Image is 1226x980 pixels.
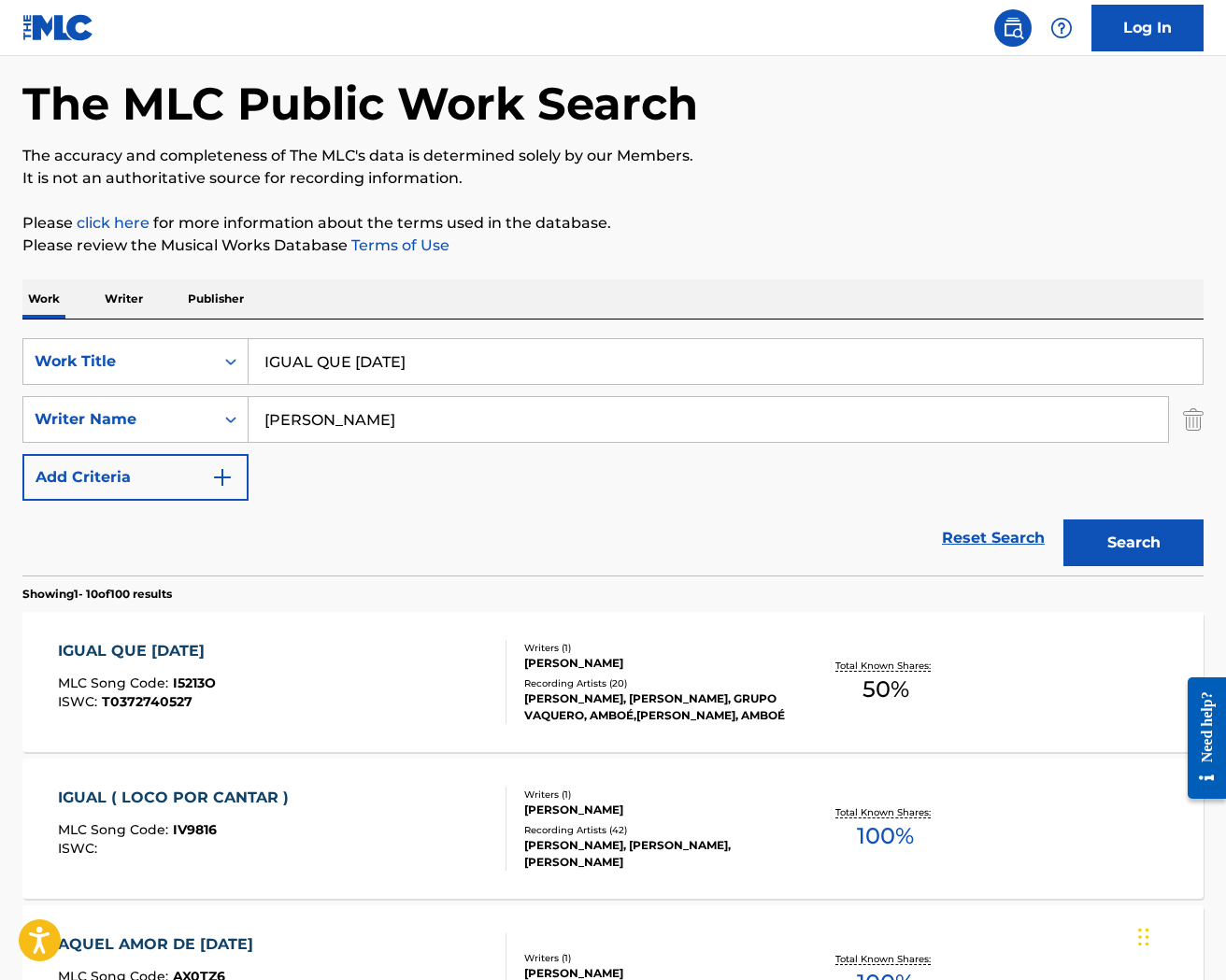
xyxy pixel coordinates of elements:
[524,837,787,871] div: [PERSON_NAME], [PERSON_NAME], [PERSON_NAME]
[835,952,935,966] p: Total Known Shares:
[58,933,263,956] div: AQUEL AMOR DE [DATE]
[22,212,1204,234] p: Please for more information about the terms used in the database.
[22,76,698,132] h1: The MLC Public Work Search
[1174,663,1226,814] iframe: Resource Center
[1002,17,1024,39] img: search
[22,279,65,319] p: Work
[22,759,1204,899] a: IGUAL ( LOCO POR CANTAR )MLC Song Code:IV9816ISWC:Writers (1)[PERSON_NAME]Recording Artists (42)[...
[173,821,217,838] span: IV9816
[1133,890,1226,980] div: Widget de chat
[524,655,787,672] div: [PERSON_NAME]
[524,823,787,837] div: Recording Artists ( 42 )
[77,214,150,232] a: click here
[35,408,203,431] div: Writer Name
[58,693,102,710] span: ISWC :
[58,840,102,857] span: ISWC :
[22,234,1204,257] p: Please review the Musical Works Database
[524,802,787,818] div: [PERSON_NAME]
[524,641,787,655] div: Writers ( 1 )
[58,821,173,838] span: MLC Song Code :
[58,675,173,691] span: MLC Song Code :
[22,454,249,501] button: Add Criteria
[99,279,149,319] p: Writer
[102,693,192,710] span: T0372740527
[22,167,1204,190] p: It is not an authoritative source for recording information.
[22,586,172,603] p: Showing 1 - 10 of 100 results
[211,466,234,489] img: 9d2ae6d4665cec9f34b9.svg
[1063,519,1204,566] button: Search
[524,676,787,690] div: Recording Artists ( 20 )
[173,675,216,691] span: I5213O
[524,951,787,965] div: Writers ( 1 )
[933,518,1054,559] a: Reset Search
[182,279,249,319] p: Publisher
[1138,909,1149,965] div: Arrastrar
[1091,5,1204,51] a: Log In
[348,236,449,254] a: Terms of Use
[835,805,935,819] p: Total Known Shares:
[994,9,1032,47] a: Public Search
[1050,17,1073,39] img: help
[1043,9,1080,47] div: Help
[58,640,216,662] div: IGUAL QUE [DATE]
[1183,396,1204,443] img: Delete Criterion
[22,145,1204,167] p: The accuracy and completeness of The MLC's data is determined solely by our Members.
[524,788,787,802] div: Writers ( 1 )
[22,14,94,41] img: MLC Logo
[1133,890,1226,980] iframe: Chat Widget
[22,612,1204,752] a: IGUAL QUE [DATE]MLC Song Code:I5213OISWC:T0372740527Writers (1)[PERSON_NAME]Recording Artists (20...
[857,819,914,853] span: 100 %
[22,338,1204,575] form: Search Form
[35,350,203,373] div: Work Title
[862,673,909,706] span: 50 %
[58,787,298,809] div: IGUAL ( LOCO POR CANTAR )
[524,690,787,724] div: [PERSON_NAME], [PERSON_NAME], GRUPO VAQUERO, AMBOÉ,[PERSON_NAME], AMBOÉ
[835,659,935,673] p: Total Known Shares:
